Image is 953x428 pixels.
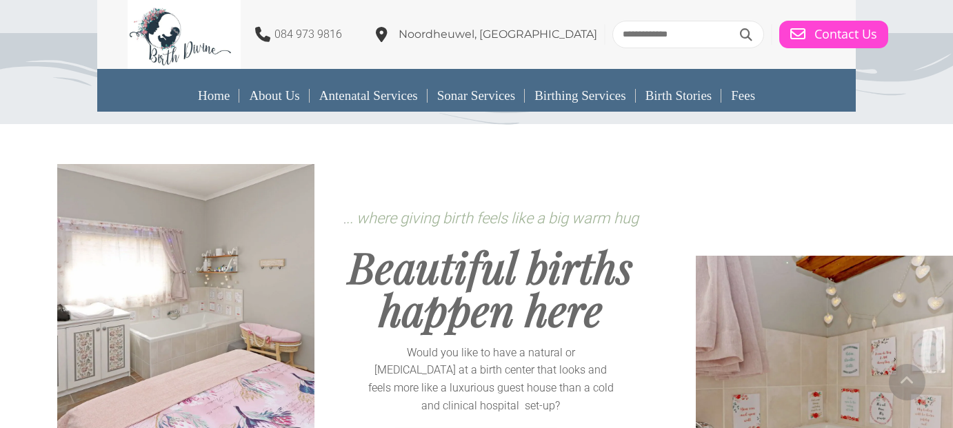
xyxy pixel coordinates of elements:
[365,344,616,414] p: Would you like to have a natural or [MEDICAL_DATA] at a birth center that looks and feels more li...
[721,80,765,112] a: Fees
[343,213,639,226] span: .
[188,80,239,112] a: Home
[346,210,639,227] span: .. where giving birth feels like a big warm hug
[814,27,877,42] span: Contact Us
[636,80,722,112] a: Birth Stories
[525,80,635,112] a: Birthing Services
[779,21,888,48] a: Contact Us
[889,364,925,400] a: Scroll To Top
[274,26,342,43] p: 084 973 9816
[310,80,428,112] a: Antenatal Services
[348,238,633,338] span: Beautiful births happen here
[428,80,525,112] a: Sonar Services
[239,80,309,112] a: About Us
[399,28,597,41] span: Noordheuwel, [GEOGRAPHIC_DATA]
